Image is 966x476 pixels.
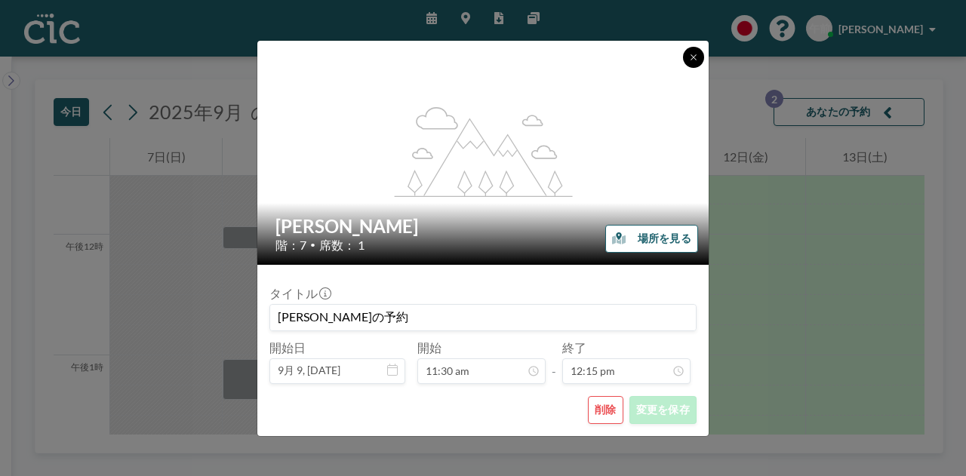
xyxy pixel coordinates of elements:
font: 変更を保存 [636,403,690,416]
font: • [310,239,315,250]
font: 階：7 [275,238,306,252]
font: 開始 [417,340,441,355]
button: 変更を保存 [629,396,697,424]
font: タイトル [269,286,318,300]
g: flex-grow: 1.2; [395,106,573,196]
font: 席数： 1 [319,238,365,252]
font: 開始日 [269,340,306,355]
font: - [552,364,556,378]
button: 場所を見る [605,225,698,253]
font: 終了 [562,340,586,355]
font: [PERSON_NAME] [275,215,418,237]
button: 削除 [588,396,623,424]
input: (タイトルなし) [270,305,696,330]
font: 削除 [595,403,617,416]
font: 場所を見る [638,232,691,244]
